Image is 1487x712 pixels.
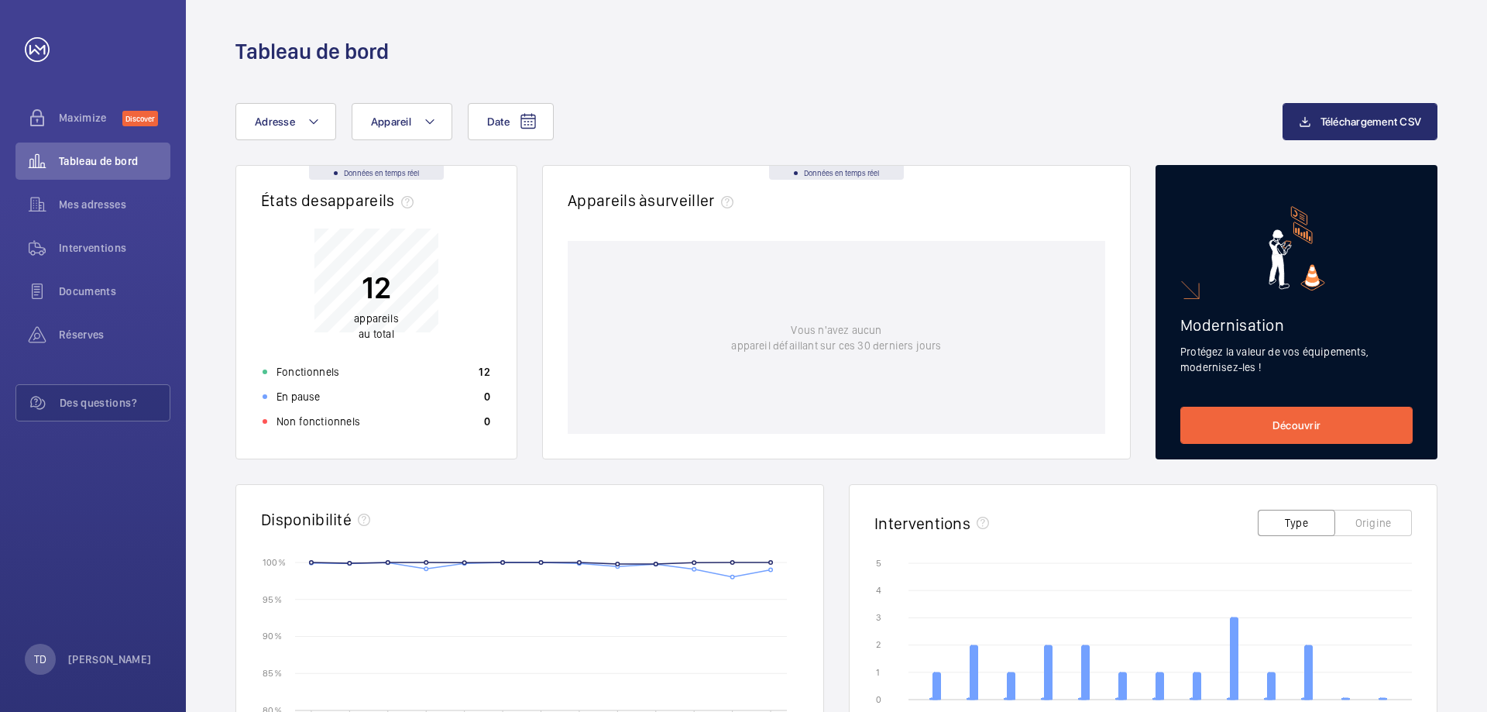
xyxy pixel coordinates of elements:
[769,166,904,180] div: Données en temps réel
[263,556,286,567] text: 100 %
[1334,510,1412,536] button: Origine
[876,694,881,705] text: 0
[874,514,970,533] h2: Interventions
[354,312,399,325] span: appareils
[568,191,740,210] h2: Appareils à
[484,414,490,429] p: 0
[1180,407,1413,444] a: Découvrir
[1180,315,1413,335] h2: Modernisation
[354,268,399,307] p: 12
[34,652,46,667] p: TD
[68,652,152,667] p: [PERSON_NAME]
[468,103,554,140] button: Date
[354,311,399,342] p: au total
[731,322,941,353] p: Vous n'avez aucun appareil défaillant sur ces 30 derniers jours
[876,612,881,623] text: 3
[1258,510,1335,536] button: Type
[479,364,490,380] p: 12
[1269,206,1325,291] img: marketing-card.svg
[59,327,170,342] span: Réserves
[487,115,510,128] span: Date
[647,191,739,210] span: surveiller
[59,153,170,169] span: Tableau de bord
[876,585,881,596] text: 4
[876,639,881,650] text: 2
[59,284,170,299] span: Documents
[263,593,282,604] text: 95 %
[1283,103,1438,140] button: Téléchargement CSV
[876,558,881,569] text: 5
[235,37,389,66] h1: Tableau de bord
[122,111,158,126] span: Discover
[276,414,360,429] p: Non fonctionnels
[484,389,490,404] p: 0
[60,395,170,411] span: Des questions?
[352,103,452,140] button: Appareil
[255,115,295,128] span: Adresse
[59,240,170,256] span: Interventions
[309,166,444,180] div: Données en temps réel
[263,668,282,679] text: 85 %
[1180,344,1413,375] p: Protégez la valeur de vos équipements, modernisez-les !
[261,510,352,529] h2: Disponibilité
[876,667,880,678] text: 1
[1320,115,1422,128] span: Téléchargement CSV
[235,103,336,140] button: Adresse
[276,389,320,404] p: En pause
[276,364,339,380] p: Fonctionnels
[59,197,170,212] span: Mes adresses
[371,115,411,128] span: Appareil
[263,631,282,641] text: 90 %
[261,191,420,210] h2: États des
[59,110,122,126] span: Maximize
[328,191,420,210] span: appareils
